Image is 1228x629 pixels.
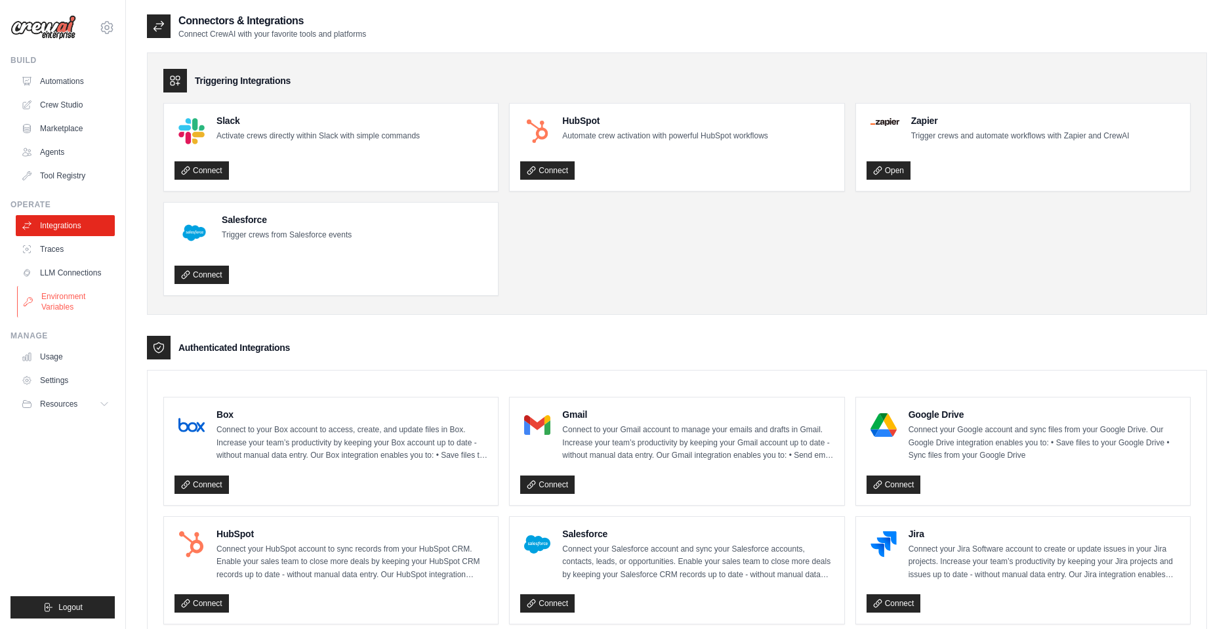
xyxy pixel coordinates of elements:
img: Google Drive Logo [870,412,897,438]
a: Open [867,161,911,180]
p: Trigger crews and automate workflows with Zapier and CrewAI [911,130,1130,143]
a: Connect [174,594,229,613]
a: Settings [16,370,115,391]
p: Connect your Jira Software account to create or update issues in your Jira projects. Increase you... [909,543,1179,582]
h4: Zapier [911,114,1130,127]
a: Connect [520,476,575,494]
p: Activate crews directly within Slack with simple commands [216,130,420,143]
p: Connect to your Box account to access, create, and update files in Box. Increase your team’s prod... [216,424,487,462]
h4: Salesforce [562,527,833,540]
a: Marketplace [16,118,115,139]
a: Agents [16,142,115,163]
button: Resources [16,394,115,415]
div: Manage [10,331,115,341]
a: Usage [16,346,115,367]
img: HubSpot Logo [524,118,550,144]
img: Box Logo [178,412,205,438]
a: LLM Connections [16,262,115,283]
p: Automate crew activation with powerful HubSpot workflows [562,130,767,143]
h4: Slack [216,114,420,127]
div: Operate [10,199,115,210]
img: Gmail Logo [524,412,550,438]
h3: Triggering Integrations [195,74,291,87]
a: Traces [16,239,115,260]
p: Trigger crews from Salesforce events [222,229,352,242]
p: Connect your Salesforce account and sync your Salesforce accounts, contacts, leads, or opportunit... [562,543,833,582]
div: Build [10,55,115,66]
img: Logo [10,15,76,40]
a: Integrations [16,215,115,236]
h4: Salesforce [222,213,352,226]
img: Salesforce Logo [178,217,210,249]
a: Connect [174,161,229,180]
p: Connect your Google account and sync files from your Google Drive. Our Google Drive integration e... [909,424,1179,462]
h2: Connectors & Integrations [178,13,366,29]
img: HubSpot Logo [178,531,205,558]
button: Logout [10,596,115,619]
a: Connect [174,476,229,494]
img: Slack Logo [178,118,205,144]
p: Connect your HubSpot account to sync records from your HubSpot CRM. Enable your sales team to clo... [216,543,487,582]
h3: Authenticated Integrations [178,341,290,354]
h4: Google Drive [909,408,1179,421]
a: Environment Variables [17,286,116,317]
span: Logout [58,602,83,613]
a: Connect [867,594,921,613]
a: Automations [16,71,115,92]
h4: HubSpot [216,527,487,540]
a: Connect [867,476,921,494]
p: Connect CrewAI with your favorite tools and platforms [178,29,366,39]
h4: Jira [909,527,1179,540]
p: Connect to your Gmail account to manage your emails and drafts in Gmail. Increase your team’s pro... [562,424,833,462]
span: Resources [40,399,77,409]
a: Connect [520,161,575,180]
a: Connect [174,266,229,284]
img: Zapier Logo [870,118,899,126]
h4: Gmail [562,408,833,421]
img: Jira Logo [870,531,897,558]
a: Connect [520,594,575,613]
img: Salesforce Logo [524,531,550,558]
h4: HubSpot [562,114,767,127]
h4: Box [216,408,487,421]
a: Crew Studio [16,94,115,115]
a: Tool Registry [16,165,115,186]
